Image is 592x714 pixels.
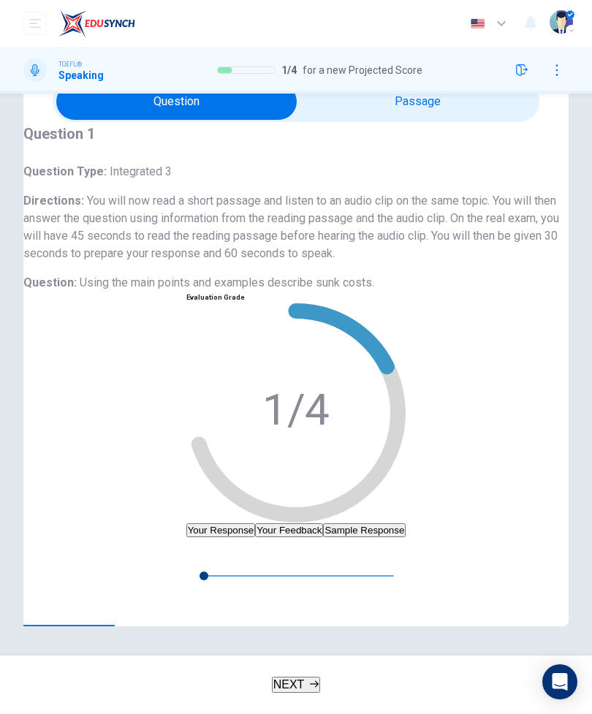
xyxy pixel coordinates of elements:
[58,69,104,81] h1: Speaking
[262,384,330,436] text: 1/4
[272,677,321,693] button: NEXT
[255,523,323,537] button: Your Feedback
[23,122,569,145] h4: Question 1
[186,523,256,537] button: Your Response
[58,59,82,69] span: TOEFL®
[23,194,559,260] span: You will now read a short passage and listen to an audio clip on the same topic. You will then an...
[58,9,135,38] img: EduSynch logo
[23,12,47,35] button: open mobile menu
[550,10,573,34] img: Profile picture
[281,64,297,76] span: 1 / 4
[23,274,569,292] h6: Question :
[80,276,374,289] span: Using the main points and examples describe sunk costs.
[186,591,406,603] span: 00m 46s
[107,164,172,178] span: Integrated 3
[323,523,406,537] button: Sample Response
[186,292,406,303] h6: Evaluation Grade
[303,64,422,76] span: for a new Projected Score
[542,664,577,699] div: Open Intercom Messenger
[23,163,569,181] h6: Question Type :
[273,678,305,691] span: NEXT
[186,523,406,537] div: basic tabs example
[23,192,569,262] h6: Directions :
[468,18,487,29] img: en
